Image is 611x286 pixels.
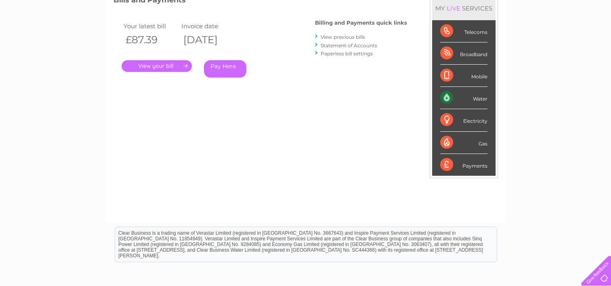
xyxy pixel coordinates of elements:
a: Statement of Accounts [321,42,377,48]
a: 0333 014 3131 [459,4,514,14]
a: Pay Here [204,60,246,78]
a: Blog [541,34,552,40]
h4: Billing and Payments quick links [315,20,407,26]
div: Mobile [440,65,487,87]
a: . [122,60,192,72]
a: Energy [489,34,507,40]
th: £87.39 [122,32,180,48]
td: Invoice date [179,21,237,32]
th: [DATE] [179,32,237,48]
div: Payments [440,154,487,176]
div: LIVE [445,4,462,12]
img: logo.png [21,21,63,46]
a: Paperless bill settings [321,50,373,57]
div: Broadband [440,42,487,65]
div: Telecoms [440,20,487,42]
div: Gas [440,132,487,154]
div: Water [440,87,487,109]
a: View previous bills [321,34,365,40]
a: Telecoms [512,34,536,40]
div: Electricity [440,109,487,131]
a: Water [469,34,484,40]
a: Contact [557,34,577,40]
td: Your latest bill [122,21,180,32]
a: Log out [584,34,603,40]
div: Clear Business is a trading name of Verastar Limited (registered in [GEOGRAPHIC_DATA] No. 3667643... [115,4,497,39]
